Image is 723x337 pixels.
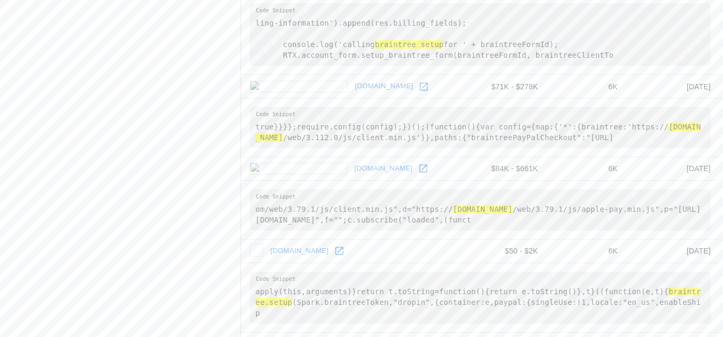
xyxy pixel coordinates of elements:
[250,107,711,148] pre: true}}}};require.config(config);})();(function(){var config={map:{'*':{braintree:'https:// /web/3...
[250,81,348,93] img: panini.com.br icon
[626,75,719,98] td: [DATE]
[250,189,711,231] pre: om/web/3.79.1/js/client.min.js",d="https:// /web/3.79.1/js/apple-pay.min.js",p="[URL][DOMAIN_NAME...
[453,205,513,213] hl: [DOMAIN_NAME]
[250,163,347,174] img: theblaze.com icon
[416,79,432,95] a: Open panini.com.br in new window
[352,78,416,95] a: [DOMAIN_NAME]
[255,287,701,307] hl: braintree.setup
[546,239,626,263] td: 6K
[352,160,415,177] a: [DOMAIN_NAME]
[546,157,626,181] td: 6K
[626,239,719,263] td: [DATE]
[461,157,546,181] td: $84K - $661K
[250,243,263,257] img: docdroid.net icon
[331,243,347,259] a: Open docdroid.net in new window
[268,243,331,259] a: [DOMAIN_NAME]
[415,160,431,177] a: Open theblaze.com in new window
[546,75,626,98] td: 6K
[626,157,719,181] td: [DATE]
[250,3,711,66] pre: ling-information').append(res.billing_fields); console.log('calling for ' + braintreeFormId); RTX...
[461,239,546,263] td: $50 - $2K
[250,272,711,324] pre: apply(this,arguments)}return t.toString=function(){return e.toString()},t}((function(e,t){ (Spark...
[461,75,546,98] td: $71K - $278K
[669,261,710,302] iframe: Drift Widget Chat Controller
[375,40,444,49] hl: braintree setup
